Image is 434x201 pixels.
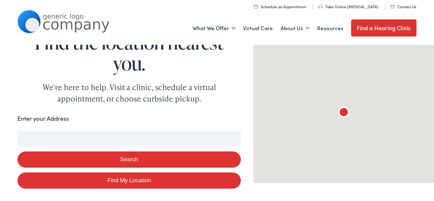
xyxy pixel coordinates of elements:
a: Schedule an Appointment [254,4,306,9]
img: utility icon [254,4,258,9]
a: Take Online [MEDICAL_DATA] [318,4,378,9]
img: utility icon [390,5,395,8]
input: Enter your address or zip code [17,131,241,147]
button: Search [17,151,241,168]
label: Enter your Address [17,114,69,123]
a: Resources [317,17,343,40]
div: We're here to help. Visit a clinic, schedule a virtual appointment, or choose curbside pickup. [28,82,231,104]
a: Virtual Care [243,17,273,40]
a: Find a Hearing Clinic [351,19,417,37]
img: utility icon [318,5,323,9]
a: About Us [281,17,309,40]
a: Find My Location [17,172,241,189]
h1: Find the location nearest you. [17,32,241,74]
a: Contact Us [390,4,416,9]
div: The Alamo [336,105,351,121]
a: What We Offer [193,17,235,40]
